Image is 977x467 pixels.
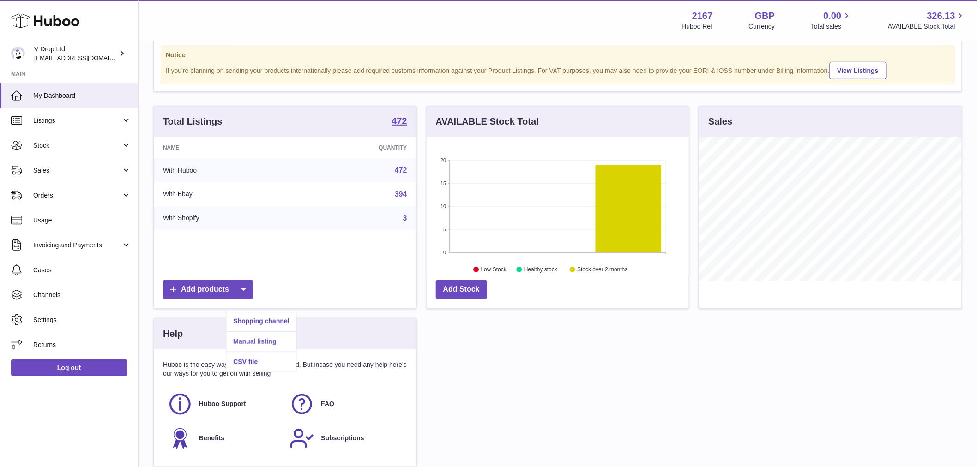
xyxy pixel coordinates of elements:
[524,267,558,273] text: Healthy stock
[226,311,296,331] a: Shopping channel
[163,115,223,128] h3: Total Listings
[830,62,887,79] a: View Listings
[392,116,407,127] a: 472
[33,91,131,100] span: My Dashboard
[392,116,407,126] strong: 472
[440,204,446,209] text: 10
[577,267,627,273] text: Stock over 2 months
[11,47,25,60] img: internalAdmin-2167@internal.huboo.com
[34,54,136,61] span: [EMAIL_ADDRESS][DOMAIN_NAME]
[154,137,296,158] th: Name
[436,115,539,128] h3: AVAILABLE Stock Total
[166,51,950,60] strong: Notice
[154,158,296,182] td: With Huboo
[154,182,296,206] td: With Ebay
[289,392,402,417] a: FAQ
[708,115,732,128] h3: Sales
[33,166,121,175] span: Sales
[440,180,446,186] text: 15
[289,426,402,451] a: Subscriptions
[33,141,121,150] span: Stock
[395,166,407,174] a: 472
[888,22,966,31] span: AVAILABLE Stock Total
[692,10,713,22] strong: 2167
[163,360,407,378] p: Huboo is the easy way to get your stock fulfilled. But incase you need any help here's our ways f...
[436,280,487,299] a: Add Stock
[33,291,131,299] span: Channels
[163,280,253,299] a: Add products
[33,216,131,225] span: Usage
[824,10,842,22] span: 0.00
[321,400,334,408] span: FAQ
[226,332,296,352] a: Manual listing
[199,400,246,408] span: Huboo Support
[163,328,183,340] h3: Help
[682,22,713,31] div: Huboo Ref
[11,359,127,376] a: Log out
[888,10,966,31] a: 326.13 AVAILABLE Stock Total
[749,22,775,31] div: Currency
[481,267,507,273] text: Low Stock
[168,392,280,417] a: Huboo Support
[34,45,117,62] div: V Drop Ltd
[154,206,296,230] td: With Shopify
[443,227,446,232] text: 5
[33,191,121,200] span: Orders
[33,116,121,125] span: Listings
[33,241,121,250] span: Invoicing and Payments
[403,214,407,222] a: 3
[443,250,446,255] text: 0
[33,341,131,349] span: Returns
[440,157,446,163] text: 20
[927,10,955,22] span: 326.13
[811,10,852,31] a: 0.00 Total sales
[321,434,364,443] span: Subscriptions
[395,190,407,198] a: 394
[199,434,224,443] span: Benefits
[755,10,775,22] strong: GBP
[296,137,416,158] th: Quantity
[33,266,131,275] span: Cases
[33,316,131,324] span: Settings
[166,61,950,80] div: If you're planning on sending your products internationally please add required customs informati...
[811,22,852,31] span: Total sales
[226,352,296,372] a: CSV file
[168,426,280,451] a: Benefits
